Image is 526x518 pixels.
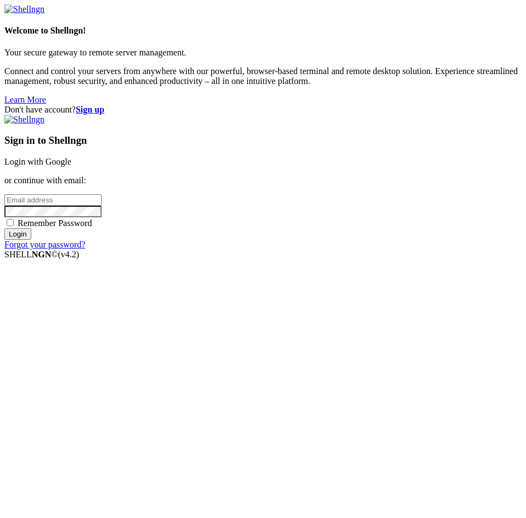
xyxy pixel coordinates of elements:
[4,250,79,259] span: SHELL ©
[4,134,522,147] h3: Sign in to Shellngn
[4,66,522,86] p: Connect and control your servers from anywhere with our powerful, browser-based terminal and remo...
[4,194,102,206] input: Email address
[58,250,80,259] span: 4.2.0
[4,4,44,14] img: Shellngn
[32,250,52,259] b: NGN
[76,105,104,114] a: Sign up
[4,105,522,115] div: Don't have account?
[4,26,522,36] h4: Welcome to Shellngn!
[4,228,31,240] input: Login
[4,95,46,104] a: Learn More
[4,157,71,166] a: Login with Google
[7,219,14,226] input: Remember Password
[18,218,92,228] span: Remember Password
[4,176,522,185] p: or continue with email:
[4,240,85,249] a: Forgot your password?
[4,48,522,58] p: Your secure gateway to remote server management.
[4,115,44,125] img: Shellngn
